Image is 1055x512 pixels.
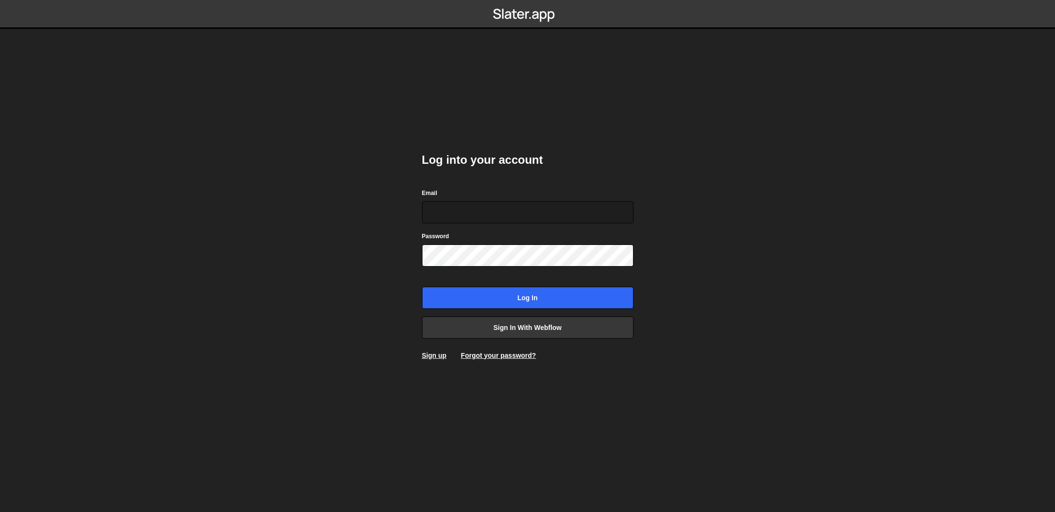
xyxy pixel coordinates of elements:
[422,188,437,198] label: Email
[422,317,633,339] a: Sign in with Webflow
[422,287,633,309] input: Log in
[422,152,633,168] h2: Log into your account
[461,352,536,359] a: Forgot your password?
[422,232,449,241] label: Password
[422,352,447,359] a: Sign up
